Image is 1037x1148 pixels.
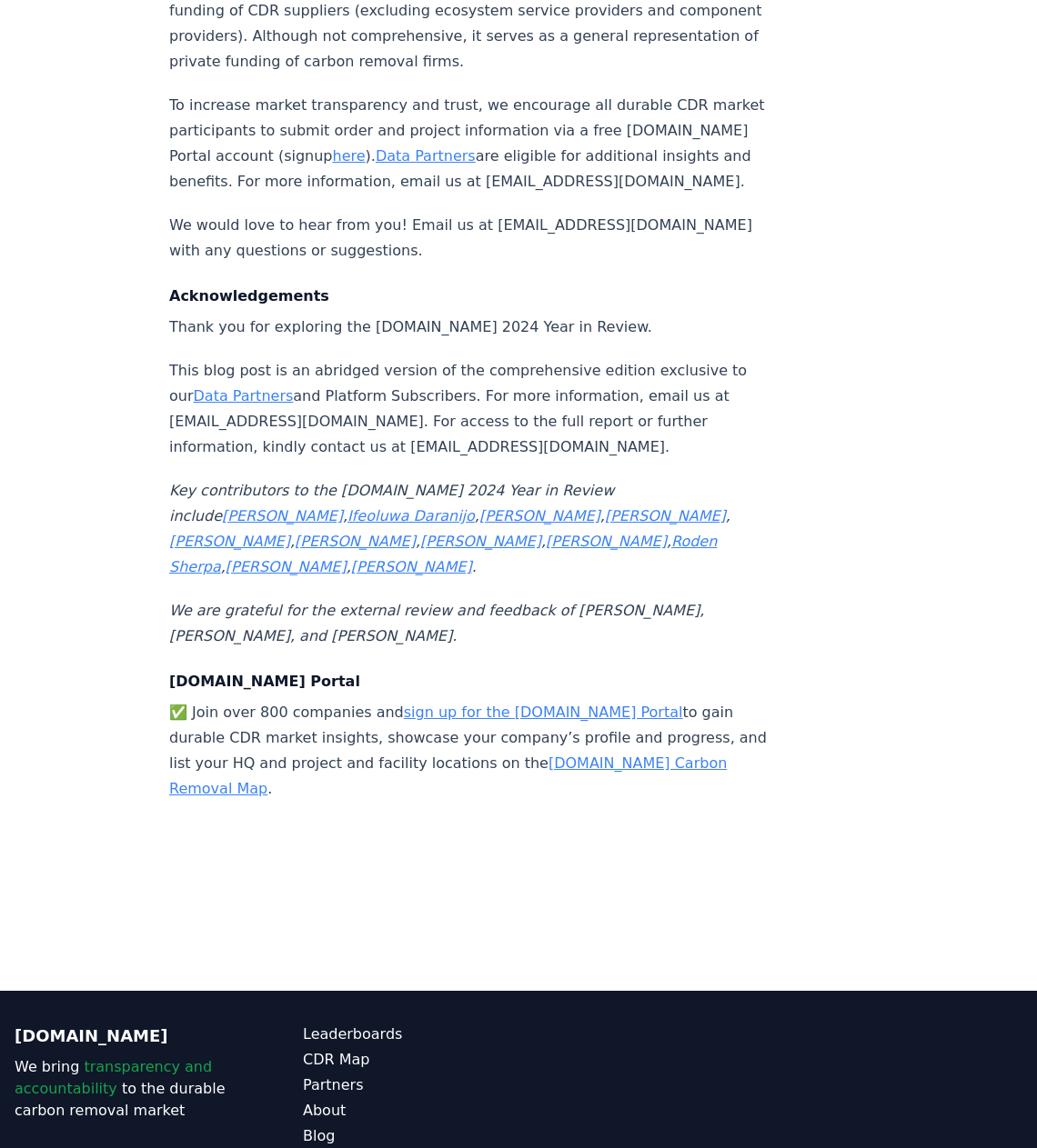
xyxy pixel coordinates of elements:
a: Partners [303,1074,518,1096]
a: Data Partners [194,387,294,404]
a: CDR Map [303,1049,518,1071]
a: [PERSON_NAME] [226,558,347,575]
em: Key contributors to the [DOMAIN_NAME] 2024 Year in Review include , , , , , , , , , , . [169,482,730,575]
a: About [303,1100,518,1122]
a: Leaderboards [303,1023,518,1045]
a: [PERSON_NAME] [222,507,343,524]
a: [PERSON_NAME] [351,558,472,575]
span: transparency and accountability [15,1058,212,1097]
a: here [333,147,366,165]
a: [PERSON_NAME] [479,507,600,524]
p: [DOMAIN_NAME] [15,1023,230,1049]
p: Thank you for exploring the [DOMAIN_NAME] 2024 Year in Review. [169,314,771,340]
a: [PERSON_NAME] [546,533,667,550]
a: [PERSON_NAME] [605,507,726,524]
p: ✅ Join over 800 companies and to gain durable CDR market insights, showcase your company’s profil... [169,700,771,802]
p: We bring to the durable carbon removal market [15,1056,230,1122]
a: [PERSON_NAME] [420,533,541,550]
a: sign up for the [DOMAIN_NAME] Portal [404,704,683,721]
a: Ifeoluwa Daranijo [347,507,475,524]
p: To increase market transparency and trust, we encourage all durable CDR market participants to su... [169,93,771,195]
p: We would love to hear from you! Email us at [EMAIL_ADDRESS][DOMAIN_NAME] with any questions or su... [169,213,771,264]
p: This blog post is an abridged version of the comprehensive edition exclusive to our and Platform ... [169,358,771,460]
em: We are grateful for the external review and feedback of [PERSON_NAME], [PERSON_NAME], and [PERSON... [169,602,704,644]
h4: [DOMAIN_NAME] Portal [169,671,771,693]
a: Blog [303,1125,518,1147]
h4: Acknowledgements [169,285,771,307]
a: [PERSON_NAME] [295,533,416,550]
a: Data Partners [376,147,476,165]
a: [PERSON_NAME] [169,533,290,550]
